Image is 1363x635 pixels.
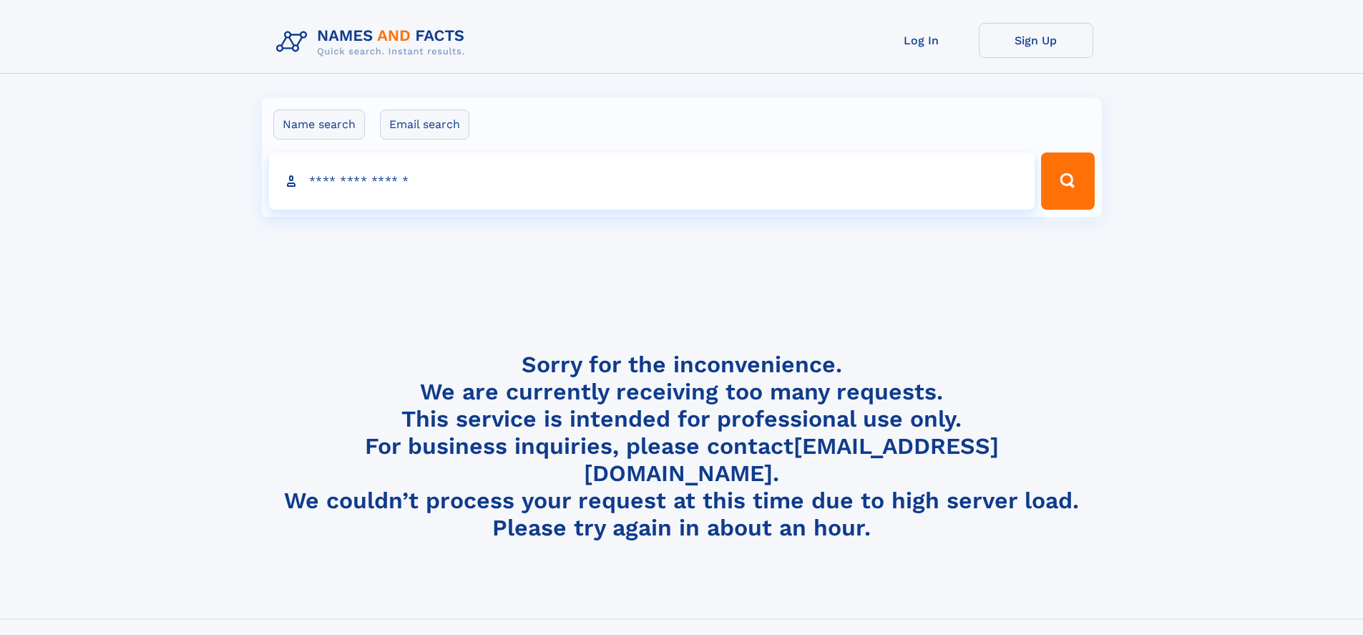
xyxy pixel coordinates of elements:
[270,351,1093,542] h4: Sorry for the inconvenience. We are currently receiving too many requests. This service is intend...
[269,152,1035,210] input: search input
[584,432,999,487] a: [EMAIL_ADDRESS][DOMAIN_NAME]
[979,23,1093,58] a: Sign Up
[270,23,477,62] img: Logo Names and Facts
[380,110,469,140] label: Email search
[1041,152,1094,210] button: Search Button
[864,23,979,58] a: Log In
[273,110,365,140] label: Name search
